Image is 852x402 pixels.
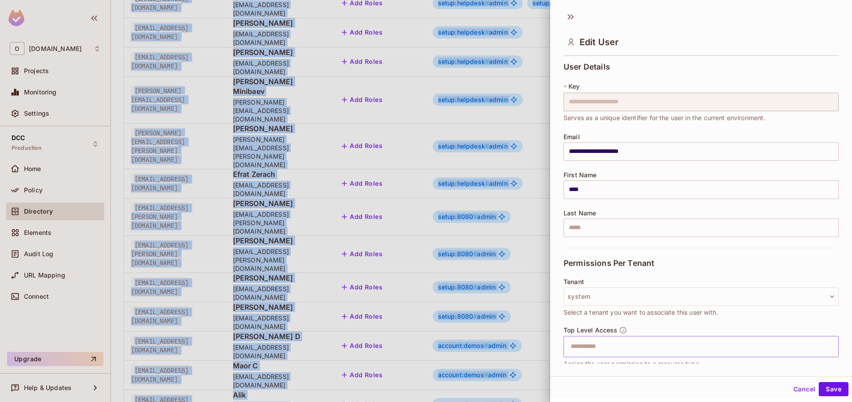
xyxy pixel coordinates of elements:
[819,382,848,396] button: Save
[564,259,654,268] span: Permissions Per Tenant
[564,62,610,71] span: User Details
[564,287,839,306] button: system
[564,172,597,179] span: First Name
[564,113,765,123] span: Serves as a unique identifier for the user in the current environment.
[834,345,836,347] button: Open
[564,327,617,334] span: Top Level Access
[564,278,584,285] span: Tenant
[564,359,699,369] span: Assign the user permission to a resource type
[564,308,718,317] span: Select a tenant you want to associate this user with.
[564,210,596,217] span: Last Name
[580,37,619,47] span: Edit User
[568,83,580,90] span: Key
[790,382,819,396] button: Cancel
[564,133,580,141] span: Email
